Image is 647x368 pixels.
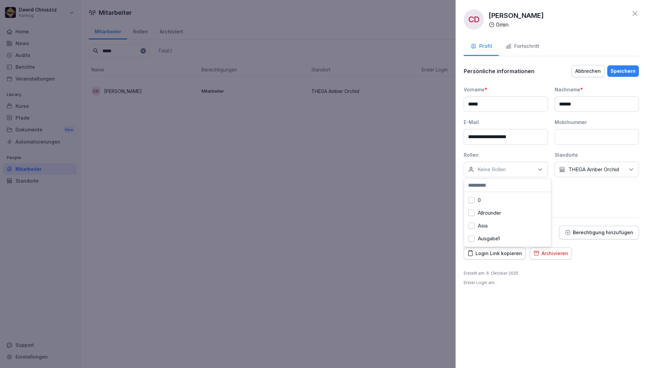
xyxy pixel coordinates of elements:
[464,119,548,126] div: E-Mail
[464,86,548,93] div: Vorname
[478,236,500,242] label: Ausgabe1
[568,166,619,173] p: THEGA Amber Orchid
[470,42,492,50] div: Profil
[464,68,534,74] p: Persönliche informationen
[533,250,568,257] div: Archivieren
[464,280,498,286] p: Erster Login am :
[477,166,506,173] p: Keine Rollen
[464,247,526,259] button: Login Link kopieren
[607,65,639,77] button: Speichern
[478,210,501,216] label: Allrounder
[478,197,481,203] label: 0
[559,226,639,239] button: Berechtigung hinzufügen
[555,151,639,158] div: Standorte
[496,21,509,29] p: 0 min
[499,38,546,56] button: Fortschritt
[505,42,539,50] div: Fortschritt
[464,270,518,276] p: Erstellt am : 6. Oktober 2025
[464,151,548,158] div: Rollen
[555,86,639,93] div: Nachname
[467,250,522,257] div: Login Link kopieren
[464,9,484,30] div: CD
[575,67,601,75] div: Abbrechen
[530,247,572,259] button: Archivieren
[489,10,544,21] p: [PERSON_NAME]
[573,230,633,235] p: Berechtigung hinzufügen
[611,67,636,75] div: Speichern
[496,280,498,285] span: –
[478,223,488,229] label: Asia
[572,65,605,77] button: Abbrechen
[464,38,499,56] button: Profil
[555,119,639,126] div: Mobilnummer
